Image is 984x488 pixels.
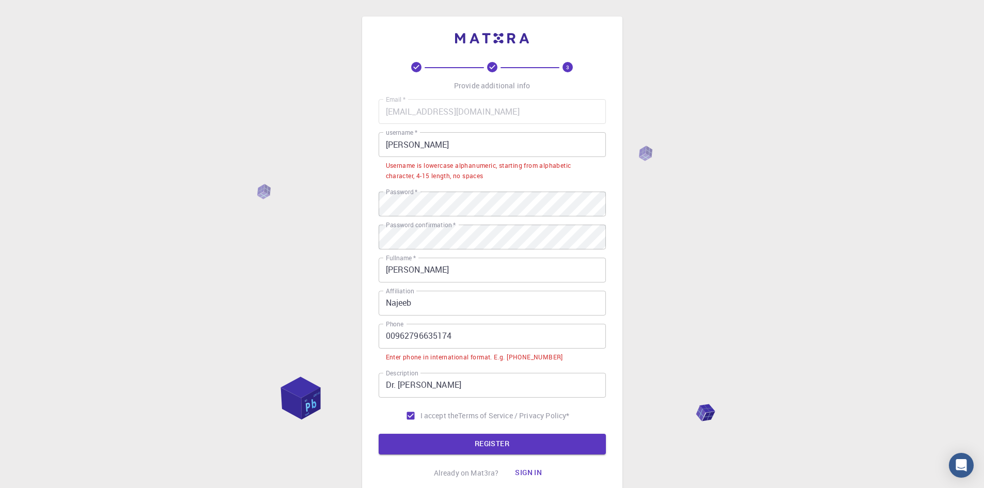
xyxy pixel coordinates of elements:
[566,64,569,71] text: 3
[386,352,563,363] div: Enter phone in international format. E.g. [PHONE_NUMBER]
[386,369,418,377] label: Description
[386,128,417,137] label: username
[386,221,456,229] label: Password confirmation
[386,320,403,328] label: Phone
[454,81,530,91] p: Provide additional info
[386,187,417,196] label: Password
[420,411,459,421] span: I accept the
[386,254,416,262] label: Fullname
[386,95,405,104] label: Email
[386,161,599,181] div: Username is lowercase alphanumeric, starting from alphabetic character, 4-15 length, no spaces
[379,434,606,454] button: REGISTER
[458,411,569,421] a: Terms of Service / Privacy Policy*
[949,453,974,478] div: Open Intercom Messenger
[507,463,550,483] button: Sign in
[434,468,499,478] p: Already on Mat3ra?
[386,287,414,295] label: Affiliation
[458,411,569,421] p: Terms of Service / Privacy Policy *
